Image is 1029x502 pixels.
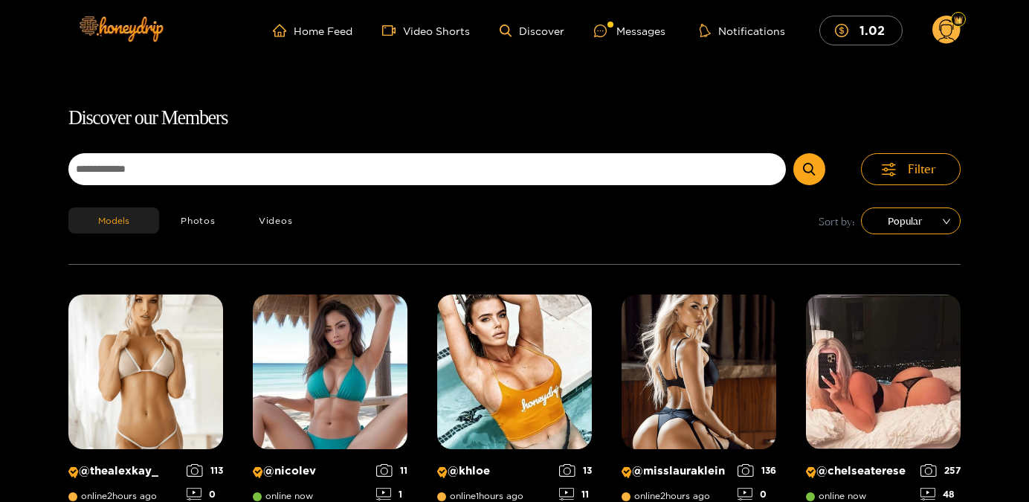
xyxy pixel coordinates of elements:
img: Creator Profile Image: nicolev [253,295,407,449]
p: @ misslauraklein [622,464,730,478]
div: 136 [738,464,776,477]
a: Discover [500,25,564,37]
span: Filter [908,161,936,178]
div: 257 [920,464,961,477]
div: 11 [559,488,592,501]
button: Filter [861,153,961,185]
button: Notifications [695,23,790,38]
img: Creator Profile Image: misslauraklein [622,295,776,449]
a: Video Shorts [382,24,470,37]
img: Creator Profile Image: thealexkay_ [68,295,223,449]
div: 0 [187,488,223,501]
span: online 2 hours ago [622,491,710,501]
img: Creator Profile Image: chelseaterese [806,295,961,449]
button: Models [68,207,159,234]
p: @ nicolev [253,464,369,478]
div: 11 [376,464,407,477]
span: online 1 hours ago [437,491,523,501]
p: @ chelseaterese [806,464,913,478]
h1: Discover our Members [68,103,961,134]
button: Videos [237,207,314,234]
span: dollar [835,24,856,37]
p: @ khloe [437,464,552,478]
a: Home Feed [273,24,352,37]
div: 1 [376,488,407,501]
div: 48 [920,488,961,501]
div: 0 [738,488,776,501]
span: home [273,24,294,37]
img: Fan Level [954,16,963,25]
div: 113 [187,464,223,477]
div: sort [861,207,961,234]
span: online now [253,491,313,501]
span: Popular [872,210,949,232]
span: video-camera [382,24,403,37]
span: Sort by: [819,213,855,230]
span: online 2 hours ago [68,491,157,501]
button: 1.02 [819,16,903,45]
p: @ thealexkay_ [68,464,179,478]
div: Messages [594,22,665,39]
div: 13 [559,464,592,477]
mark: 1.02 [857,22,887,38]
span: online now [806,491,866,501]
img: Creator Profile Image: khloe [437,295,592,449]
button: Photos [159,207,237,234]
button: Submit Search [793,153,825,185]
